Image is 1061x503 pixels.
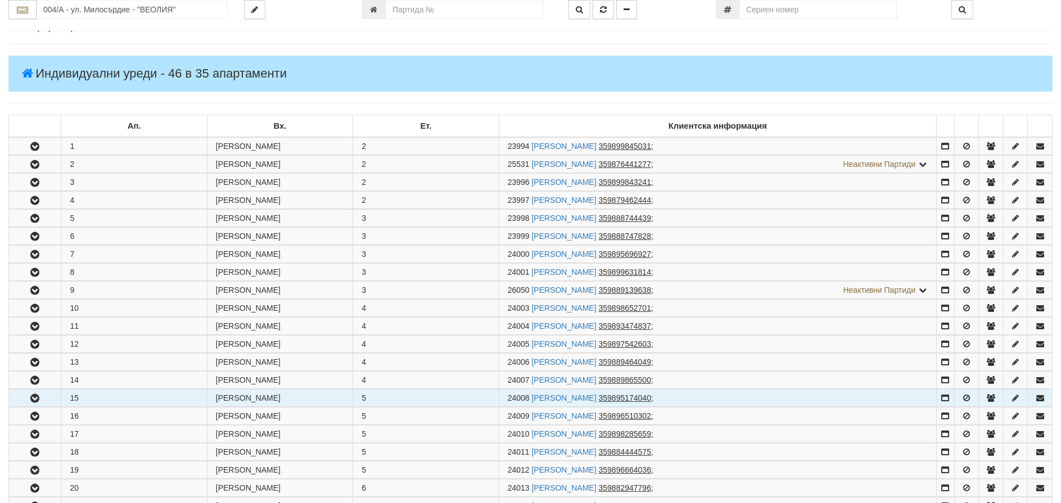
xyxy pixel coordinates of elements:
[499,354,936,371] td: ;
[362,160,366,169] span: 2
[843,286,916,294] span: Неактивни Партиди
[599,483,651,492] tcxspan: Call 359882947796 via 3CX
[599,303,651,312] tcxspan: Call 359898652701 via 3CX
[362,232,366,241] span: 3
[599,357,651,366] tcxspan: Call 359889464049 via 3CX
[499,156,936,173] td: ;
[979,115,1004,138] td: : No sort applied, sorting is disabled
[599,196,651,205] tcxspan: Call 359879462444 via 3CX
[599,214,651,223] tcxspan: Call 359888744439 via 3CX
[207,264,353,281] td: [PERSON_NAME]
[207,354,353,371] td: [PERSON_NAME]
[207,174,353,191] td: [PERSON_NAME]
[61,479,207,497] td: 20
[499,407,936,425] td: ;
[508,447,530,456] span: Партида №
[1028,115,1053,138] td: : No sort applied, sorting is disabled
[508,142,530,151] span: Партида №
[508,178,530,187] span: Партида №
[353,115,499,138] td: Ет.: No sort applied, sorting is disabled
[362,465,366,474] span: 5
[599,321,651,330] tcxspan: Call 359893474837 via 3CX
[207,318,353,335] td: [PERSON_NAME]
[61,461,207,479] td: 19
[669,121,767,130] b: Клиентска информация
[207,228,353,245] td: [PERSON_NAME]
[499,389,936,407] td: ;
[937,115,955,138] td: : No sort applied, sorting is disabled
[499,371,936,389] td: ;
[61,137,207,155] td: 1
[599,393,651,402] tcxspan: Call 359895174040 via 3CX
[499,425,936,443] td: ;
[599,232,651,241] tcxspan: Call 359888747828 via 3CX
[508,250,530,259] span: Партида №
[207,389,353,407] td: [PERSON_NAME]
[61,156,207,173] td: 2
[362,303,366,312] span: 4
[61,174,207,191] td: 3
[599,411,651,420] tcxspan: Call 359896510302 via 3CX
[532,303,597,312] a: [PERSON_NAME]
[508,303,530,312] span: Партида №
[508,214,530,223] span: Партида №
[599,375,651,384] tcxspan: Call 359889865500 via 3CX
[508,160,530,169] span: Партида №
[207,137,353,155] td: [PERSON_NAME]
[61,407,207,425] td: 16
[599,142,651,151] tcxspan: Call 359899845031 via 3CX
[207,461,353,479] td: [PERSON_NAME]
[599,250,651,259] tcxspan: Call 359895696927 via 3CX
[508,393,530,402] span: Партида №
[954,115,979,138] td: : No sort applied, sorting is disabled
[508,339,530,348] span: Партида №
[508,196,530,205] span: Партида №
[128,121,141,130] b: Ап.
[207,425,353,443] td: [PERSON_NAME]
[362,357,366,366] span: 4
[508,483,530,492] span: Партида №
[499,443,936,461] td: ;
[599,268,651,277] tcxspan: Call 359899631814 via 3CX
[532,447,597,456] a: [PERSON_NAME]
[499,228,936,245] td: ;
[207,282,353,299] td: [PERSON_NAME]
[499,174,936,191] td: ;
[532,178,597,187] a: [PERSON_NAME]
[532,483,597,492] a: [PERSON_NAME]
[207,371,353,389] td: [PERSON_NAME]
[532,411,597,420] a: [PERSON_NAME]
[508,286,530,294] span: Партида №
[207,156,353,173] td: [PERSON_NAME]
[207,407,353,425] td: [PERSON_NAME]
[599,447,651,456] tcxspan: Call 359884444575 via 3CX
[207,210,353,227] td: [PERSON_NAME]
[362,321,366,330] span: 4
[61,264,207,281] td: 8
[499,318,936,335] td: ;
[61,210,207,227] td: 5
[362,250,366,259] span: 3
[8,56,1053,92] h4: Индивидуални уреди - 46 в 35 апартаменти
[61,300,207,317] td: 10
[207,115,353,138] td: Вх.: No sort applied, sorting is disabled
[499,336,936,353] td: ;
[61,282,207,299] td: 9
[61,228,207,245] td: 6
[508,268,530,277] span: Партида №
[499,246,936,263] td: ;
[508,411,530,420] span: Партида №
[420,121,431,130] b: Ет.
[362,429,366,438] span: 5
[532,429,597,438] a: [PERSON_NAME]
[362,339,366,348] span: 4
[61,246,207,263] td: 7
[532,321,597,330] a: [PERSON_NAME]
[599,339,651,348] tcxspan: Call 359897542603 via 3CX
[499,282,936,299] td: ;
[532,393,597,402] a: [PERSON_NAME]
[61,336,207,353] td: 12
[532,465,597,474] a: [PERSON_NAME]
[207,300,353,317] td: [PERSON_NAME]
[532,232,597,241] a: [PERSON_NAME]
